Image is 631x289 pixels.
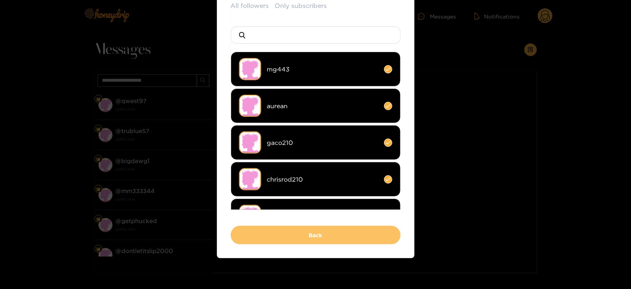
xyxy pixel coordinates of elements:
button: Back [231,226,401,244]
span: aurean [267,101,378,111]
button: All followers [231,1,269,10]
img: no-avatar.png [239,95,261,117]
img: no-avatar.png [239,131,261,154]
img: no-avatar.png [239,58,261,80]
img: no-avatar.png [239,205,261,227]
img: no-avatar.png [239,168,261,190]
span: chrisrod210 [267,175,378,184]
span: gaco210 [267,138,378,147]
button: Only subscribers [275,1,327,10]
span: mg443 [267,65,378,74]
